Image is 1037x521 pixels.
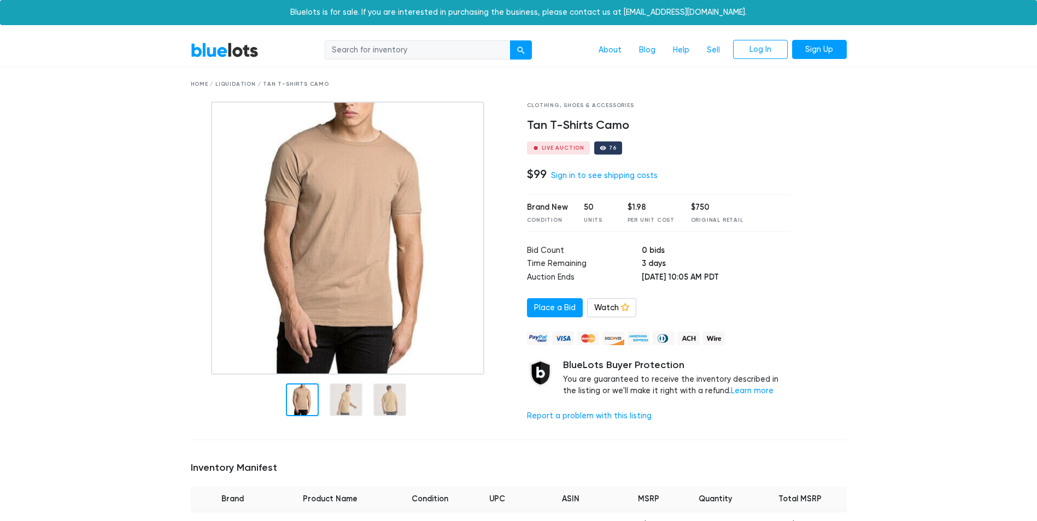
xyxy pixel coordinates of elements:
div: Condition [527,216,568,224]
div: 76 [609,145,617,151]
img: mastercard-42073d1d8d11d6635de4c079ffdb20a4f30a903dc55d1612383a1b395dd17f39.png [577,331,599,345]
h5: BlueLots Buyer Protection [563,359,791,371]
h5: Inventory Manifest [191,462,847,474]
img: paypal_credit-80455e56f6e1299e8d57f40c0dcee7b8cd4ae79b9eccbfc37e2480457ba36de9.png [527,331,549,345]
div: Per Unit Cost [628,216,675,224]
a: Learn more [731,386,774,395]
img: american_express-ae2a9f97a040b4b41f6397f7637041a5861d5f99d0716c09922aba4e24c8547d.png [628,331,649,345]
a: About [590,40,630,61]
img: wire-908396882fe19aaaffefbd8e17b12f2f29708bd78693273c0e28e3a24408487f.png [703,331,725,345]
div: Clothing, Shoes & Accessories [527,102,791,110]
td: 0 bids [642,245,790,258]
th: Product Name [274,487,386,512]
a: Report a problem with this listing [527,411,652,421]
img: diners_club-c48f30131b33b1bb0e5d0e2dbd43a8bea4cb12cb2961413e2f4250e06c020426.png [653,331,675,345]
th: Condition [386,487,473,512]
img: b5bcf960-99bf-4654-8410-b08a5633fc9e-1753301740.jpg [211,102,484,375]
div: $1.98 [628,202,675,214]
div: You are guaranteed to receive the inventory described in the listing or we'll make it right with ... [563,359,791,397]
a: Help [664,40,698,61]
th: Brand [191,487,274,512]
th: Quantity [677,487,754,512]
a: Blog [630,40,664,61]
td: [DATE] 10:05 AM PDT [642,271,790,285]
input: Search for inventory [325,40,511,60]
td: Bid Count [527,245,642,258]
a: Sign Up [792,40,847,60]
div: Units [584,216,611,224]
img: visa-79caf175f036a155110d1892330093d4c38f53c55c9ec9e2c3a54a56571784bb.png [552,331,574,345]
div: Live Auction [542,145,585,151]
a: BlueLots [191,42,259,58]
img: discover-82be18ecfda2d062aad2762c1ca80e2d36a4073d45c9e0ffae68cd515fbd3d32.png [602,331,624,345]
td: 3 days [642,258,790,271]
td: Time Remaining [527,258,642,271]
img: ach-b7992fed28a4f97f893c574229be66187b9afb3f1a8d16a4691d3d3140a8ab00.png [678,331,700,345]
a: Log In [733,40,788,60]
h4: Tan T-Shirts Camo [527,119,791,133]
th: MSRP [620,487,677,512]
div: Original Retail [691,216,743,224]
div: Home / Liquidation / Tan T-Shirts Camo [191,80,847,88]
td: Auction Ends [527,271,642,285]
a: Watch [587,298,636,318]
th: UPC [473,487,521,512]
img: buyer_protection_shield-3b65640a83011c7d3ede35a8e5a80bfdfaa6a97447f0071c1475b91a4b0b3d01.png [527,359,554,387]
a: Sell [698,40,729,61]
h4: $99 [527,167,547,181]
div: Brand New [527,202,568,214]
div: 50 [584,202,611,214]
th: Total MSRP [754,487,847,512]
th: ASIN [521,487,620,512]
div: $750 [691,202,743,214]
a: Place a Bid [527,298,583,318]
a: Sign in to see shipping costs [551,171,658,180]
